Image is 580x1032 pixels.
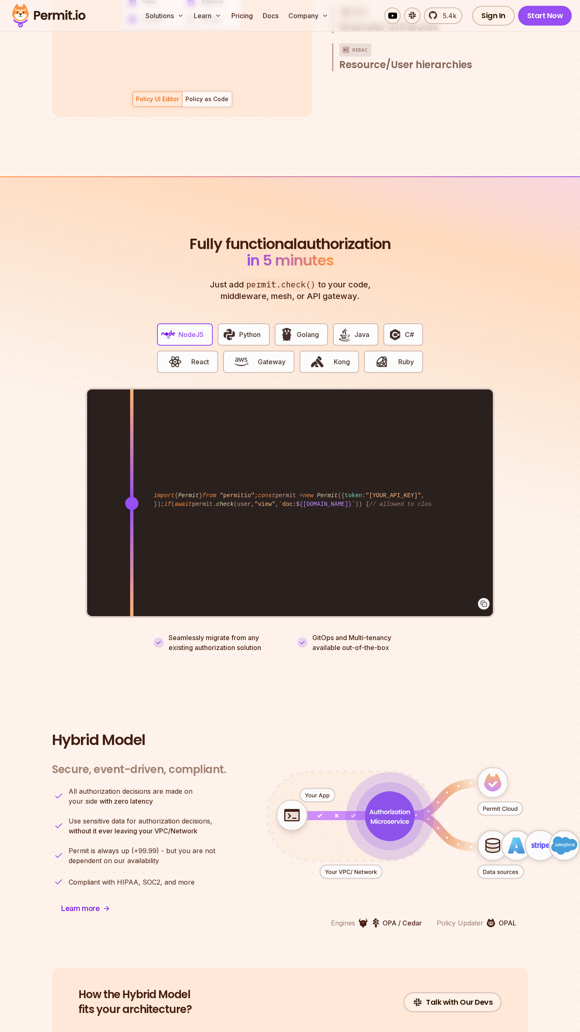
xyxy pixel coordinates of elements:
[499,918,516,928] p: OPAL
[182,91,232,107] button: Policy as Code
[254,501,275,508] span: "view"
[334,357,350,367] span: Kong
[404,992,502,1012] a: Talk with Our Devs
[168,355,182,369] img: React
[259,7,282,24] a: Docs
[369,501,456,508] span: // allowed to close issue
[190,236,297,252] span: Fully functional
[258,492,275,499] span: const
[202,492,216,499] span: from
[220,492,254,499] span: "permitio"
[279,501,355,508] span: `doc: `
[69,877,195,887] p: Compliant with HIPAA, SOC2, and more
[201,279,379,302] p: Just add to your code, middleware, mesh, or API gateway.
[188,236,392,269] h2: authorization
[154,492,174,499] span: import
[148,485,432,515] code: { } ; permit = ({ : , }); ( permit. (user, , )) { }
[331,918,355,928] p: Engines
[8,2,89,30] img: Permit logo
[338,327,352,342] img: Java
[354,330,369,339] span: Java
[383,918,422,928] p: OPA / Cedar
[244,279,318,291] span: permit.check()
[175,501,192,508] span: await
[52,763,226,776] h3: Secure, event-driven, compliant.
[69,827,197,835] strong: without it ever leaving your VPC/Network
[69,816,212,826] span: Use sensitive data for authorization decisions,
[228,7,256,24] a: Pricing
[190,7,225,24] button: Learn
[100,797,153,805] strong: with zero latency
[178,492,199,499] span: Permit
[216,501,234,508] span: check
[178,330,204,339] span: NodeJS
[191,357,209,367] span: React
[280,327,294,342] img: Golang
[285,7,332,24] button: Company
[222,327,236,342] img: Python
[398,357,414,367] span: Ruby
[247,250,334,271] span: in 5 minutes
[78,987,192,1017] h2: fits your architecture?
[169,633,283,652] p: Seamlessly migrate from any existing authorization solution
[339,58,472,71] span: Resource/User hierarchies
[185,95,228,103] div: Policy as Code
[317,492,338,499] span: Permit
[405,330,414,339] span: C#
[310,355,324,369] img: Kong
[518,6,572,26] a: Start Now
[239,330,261,339] span: Python
[366,492,421,499] span: "[YOUR_API_KEY]"
[345,492,362,499] span: token
[234,355,248,369] img: Gateway
[437,918,483,928] p: Policy Updater
[69,786,193,796] span: All authorization decisions are made on
[258,357,285,367] span: Gateway
[438,11,456,21] span: 5.4k
[78,987,192,1002] span: How the Hybrid Model
[69,846,215,866] p: dependent on our availability
[162,327,176,342] img: NodeJS
[312,633,391,652] p: GitOps and Multi-tenancy available out-of-the-box
[352,43,368,57] p: ReBAC
[472,6,515,26] a: Sign In
[297,330,319,339] span: Golang
[375,355,389,369] img: Ruby
[296,501,352,508] span: ${[DOMAIN_NAME]}
[52,899,119,918] a: Learn more
[69,846,215,856] span: Permit is always up (+99.99) - but you are not
[142,7,187,24] button: Solutions
[61,903,100,914] span: Learn more
[424,7,462,24] a: 5.4k
[303,492,314,499] span: new
[52,732,528,748] h2: Hybrid Model
[69,786,193,806] p: your side
[388,327,402,342] img: C#
[339,43,493,71] button: ReBACResource/User hierarchies
[164,501,171,508] span: if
